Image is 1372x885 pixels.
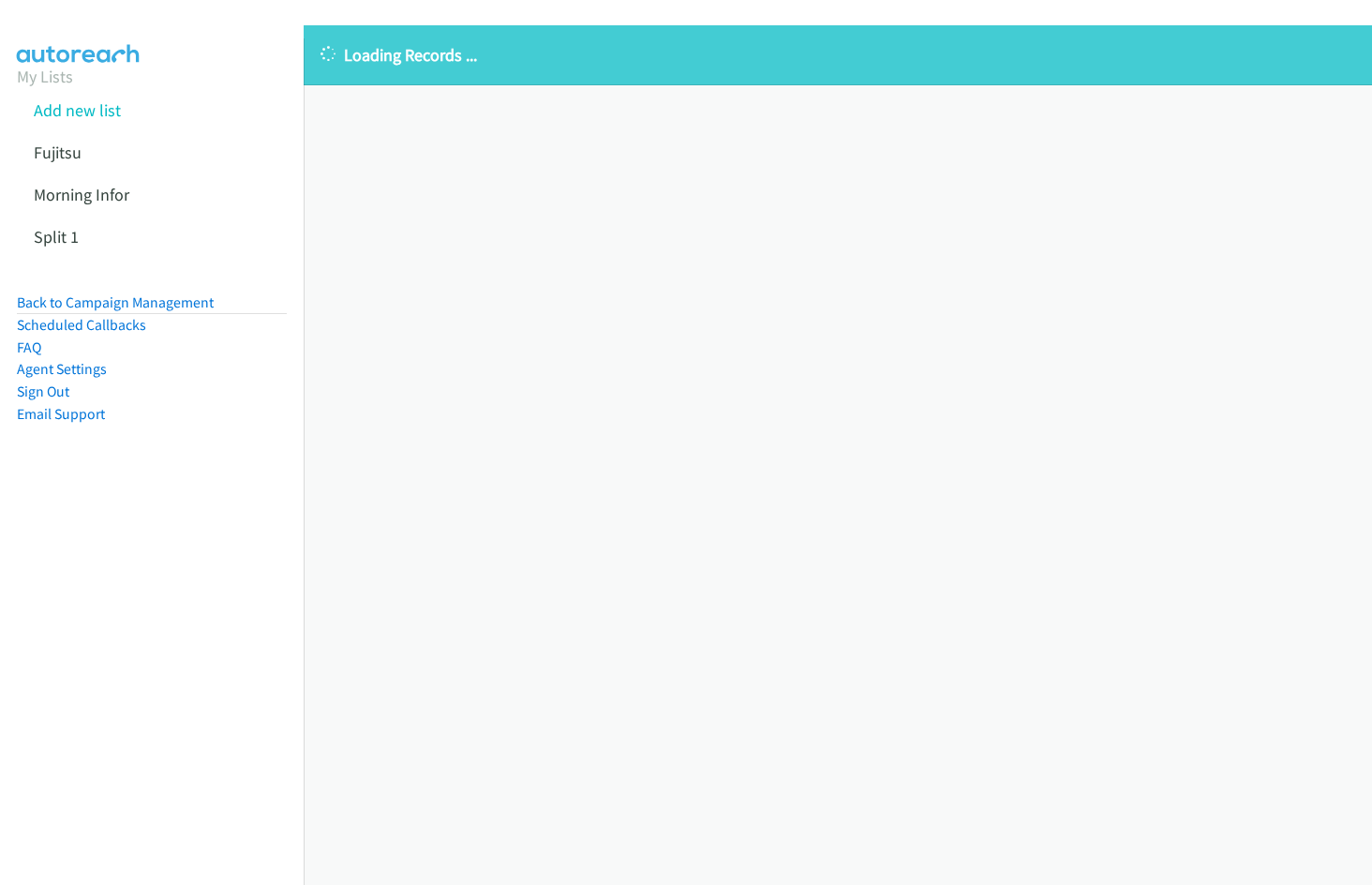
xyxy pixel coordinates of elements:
[17,66,73,87] a: My Lists
[17,360,107,378] a: Agent Settings
[34,142,82,163] a: Fujitsu
[34,184,129,205] a: Morning Infor
[34,99,121,121] a: Add new list
[321,42,1355,67] p: Loading Records ...
[34,226,79,247] a: Split 1
[17,293,214,311] a: Back to Campaign Management
[17,405,105,423] a: Email Support
[17,382,69,400] a: Sign Out
[17,338,41,356] a: FAQ
[17,316,146,334] a: Scheduled Callbacks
